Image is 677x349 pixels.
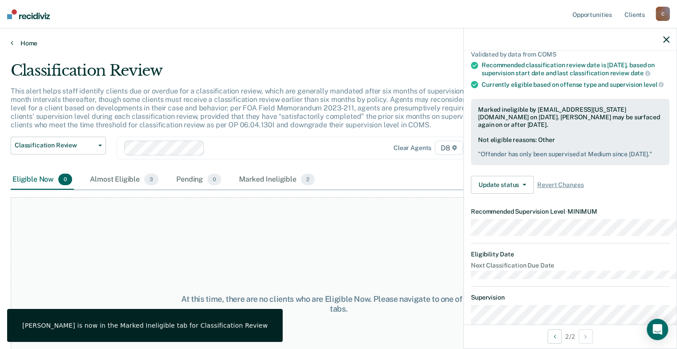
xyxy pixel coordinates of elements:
[175,294,503,313] div: At this time, there are no clients who are Eligible Now. Please navigate to one of the other tabs.
[11,61,519,87] div: Classification Review
[22,321,268,329] div: [PERSON_NAME] is now in the Marked Ineligible tab for Classification Review
[537,181,584,189] span: Revert Changes
[11,87,516,130] p: This alert helps staff identify clients due or overdue for a classification review, which are gen...
[207,174,221,185] span: 0
[11,39,666,47] a: Home
[144,174,158,185] span: 3
[647,319,668,340] div: Open Intercom Messenger
[471,208,669,215] dt: Recommended Supervision Level MINIMUM
[88,170,160,190] div: Almost Eligible
[471,51,669,58] div: Validated by data from COMS
[482,61,669,77] div: Recommended classification review date is [DATE], based on supervision start date and last classi...
[579,329,593,344] button: Next Opportunity
[478,150,662,158] pre: " Offender has only been supervised at Medium since [DATE]. "
[15,142,95,149] span: Classification Review
[464,325,677,348] div: 2 / 2
[482,81,669,89] div: Currently eligible based on offense type and supervision
[471,251,669,258] dt: Eligibility Date
[393,144,431,152] div: Clear agents
[11,170,74,190] div: Eligible Now
[656,7,670,21] div: C
[435,141,463,155] span: D8
[478,136,662,158] div: Not eligible reasons: Other
[471,262,669,269] dt: Next Classification Due Date
[471,176,534,194] button: Update status
[7,9,50,19] img: Recidiviz
[565,208,568,215] span: •
[644,81,664,88] span: level
[174,170,223,190] div: Pending
[301,174,315,185] span: 2
[237,170,316,190] div: Marked Ineligible
[471,294,669,301] dt: Supervision
[58,174,72,185] span: 0
[547,329,562,344] button: Previous Opportunity
[630,69,650,77] span: date
[478,106,662,128] div: Marked ineligible by [EMAIL_ADDRESS][US_STATE][DOMAIN_NAME] on [DATE]. [PERSON_NAME] may be surfa...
